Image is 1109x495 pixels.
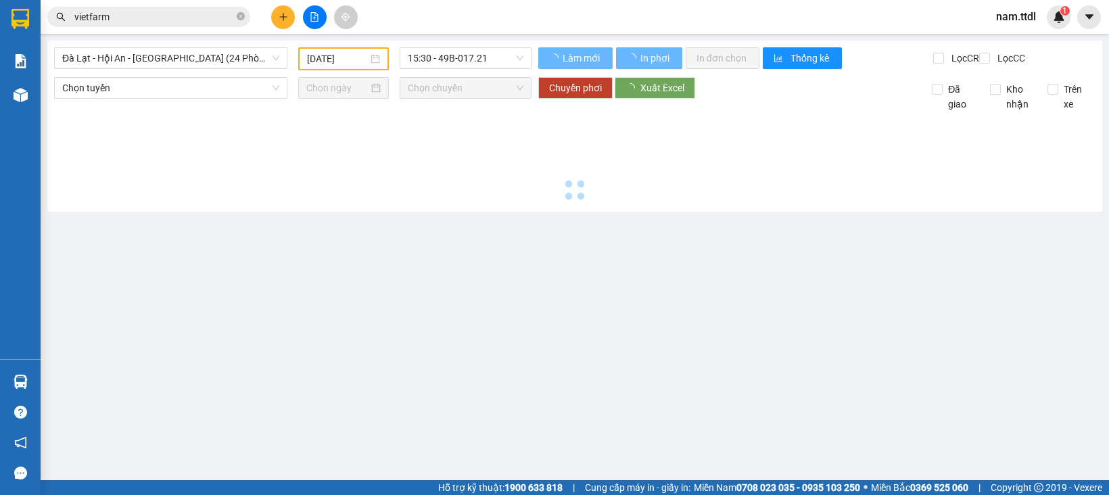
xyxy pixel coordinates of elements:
sup: 1 [1060,6,1070,16]
span: file-add [310,12,319,22]
button: In phơi [616,47,682,69]
span: Chọn chuyến [408,78,523,98]
span: ⚪️ [864,485,868,490]
img: icon-new-feature [1053,11,1065,23]
span: search [56,12,66,22]
span: Miền Nam [694,480,860,495]
span: Cung cấp máy in - giấy in: [585,480,690,495]
strong: 0369 525 060 [910,482,968,493]
span: message [14,467,27,479]
span: Làm mới [563,51,602,66]
button: Chuyển phơi [538,77,613,99]
span: Lọc CC [992,51,1027,66]
span: Đã giao [943,82,980,112]
span: Xuất Excel [640,80,684,95]
input: 13/10/2025 [307,51,368,66]
button: caret-down [1077,5,1101,29]
span: Lọc CR [946,51,981,66]
input: Tìm tên, số ĐT hoặc mã đơn [74,9,234,24]
span: Đà Lạt - Hội An - Đà Nẵng (24 Phòng) [62,48,279,68]
button: Xuất Excel [615,77,695,99]
span: loading [626,83,640,93]
span: Trên xe [1058,82,1095,112]
button: file-add [303,5,327,29]
span: aim [341,12,350,22]
button: plus [271,5,295,29]
span: | [573,480,575,495]
button: bar-chartThống kê [763,47,842,69]
button: In đơn chọn [686,47,759,69]
span: close-circle [237,12,245,20]
span: In phơi [640,51,671,66]
button: Làm mới [538,47,613,69]
span: loading [627,53,638,63]
span: notification [14,436,27,449]
span: copyright [1034,483,1043,492]
strong: 0708 023 035 - 0935 103 250 [736,482,860,493]
span: question-circle [14,406,27,419]
span: close-circle [237,11,245,24]
span: caret-down [1083,11,1095,23]
button: aim [334,5,358,29]
span: Chọn tuyến [62,78,279,98]
input: Chọn ngày [306,80,369,95]
span: Miền Bắc [871,480,968,495]
img: logo-vxr [11,9,29,29]
img: warehouse-icon [14,88,28,102]
span: plus [279,12,288,22]
span: nam.ttdl [985,8,1047,25]
img: warehouse-icon [14,375,28,389]
span: Thống kê [791,51,831,66]
span: bar-chart [774,53,785,64]
span: 15:30 - 49B-017.21 [408,48,523,68]
strong: 1900 633 818 [504,482,563,493]
span: | [978,480,981,495]
span: Hỗ trợ kỹ thuật: [438,480,563,495]
span: loading [549,53,561,63]
span: Kho nhận [1001,82,1038,112]
img: solution-icon [14,54,28,68]
span: 1 [1062,6,1067,16]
